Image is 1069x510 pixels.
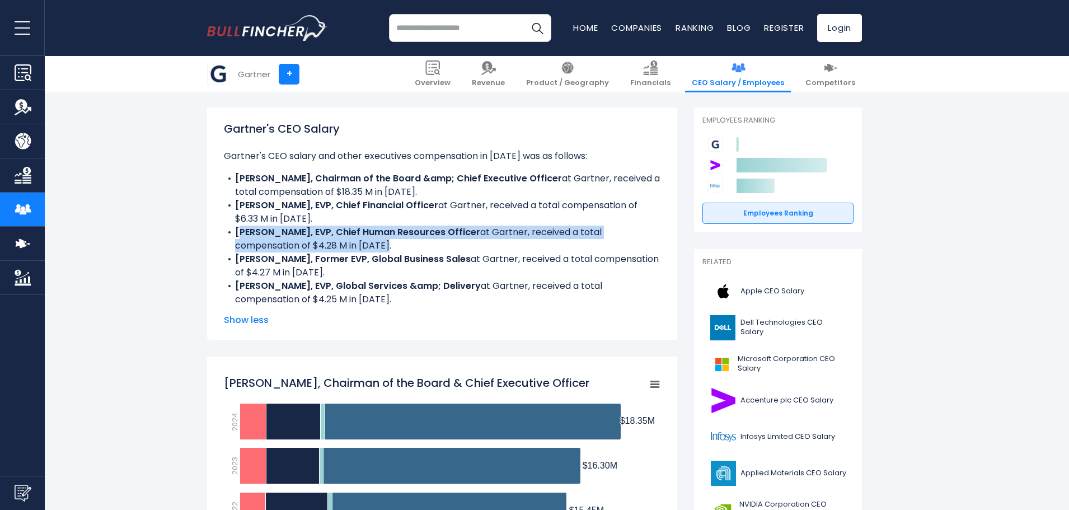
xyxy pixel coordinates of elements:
li: at Gartner, received a total compensation of $6.33 M in [DATE]. [224,199,660,226]
a: Accenture plc CEO Salary [702,385,854,416]
span: Financials [630,78,671,88]
img: IT logo [208,63,229,85]
a: Product / Geography [519,56,616,92]
a: Go to homepage [207,15,327,41]
a: Home [573,22,598,34]
a: Overview [408,56,457,92]
img: Gartner competitors logo [708,137,723,152]
h1: Gartner's CEO Salary [224,120,660,137]
tspan: [PERSON_NAME], Chairman of the Board & Chief Executive Officer [224,375,589,391]
img: AMAT logo [709,461,737,486]
img: AAPL logo [709,279,737,304]
a: Companies [611,22,662,34]
div: Gartner [238,68,270,81]
span: Applied Materials CEO Salary [740,469,846,478]
span: Show less [224,314,660,327]
a: Competitors [799,56,862,92]
li: at Gartner, received a total compensation of $4.27 M in [DATE]. [224,252,660,279]
a: Financials [623,56,677,92]
img: DELL logo [709,315,737,340]
img: MSFT logo [709,352,734,377]
span: Accenture plc CEO Salary [740,396,833,405]
span: Revenue [472,78,505,88]
tspan: $16.30M [583,461,617,470]
a: Ranking [676,22,714,34]
p: Gartner's CEO salary and other executives compensation in [DATE] was as follows: [224,149,660,163]
a: Revenue [465,56,512,92]
p: Related [702,258,854,267]
span: Overview [415,78,451,88]
text: 2024 [229,413,240,431]
li: at Gartner, received a total compensation of $4.25 M in [DATE]. [224,279,660,306]
a: Blog [727,22,751,34]
a: CEO Salary / Employees [685,56,791,92]
img: Accenture plc competitors logo [708,158,723,172]
span: Dell Technologies CEO Salary [740,318,847,337]
b: [PERSON_NAME], EVP, Chief Financial Officer [235,199,438,212]
img: ACN logo [709,388,737,413]
a: Microsoft Corporation CEO Salary [702,349,854,380]
a: Employees Ranking [702,203,854,224]
button: Search [523,14,551,42]
a: Register [764,22,804,34]
img: INFY logo [709,424,737,450]
span: Product / Geography [526,78,609,88]
a: Applied Materials CEO Salary [702,458,854,489]
b: [PERSON_NAME], EVP, Global Services &amp; Delivery [235,279,481,292]
span: CEO Salary / Employees [692,78,784,88]
b: [PERSON_NAME], Former EVP, Global Business Sales [235,252,471,265]
a: Apple CEO Salary [702,276,854,307]
text: 2023 [229,457,240,475]
b: [PERSON_NAME], EVP, Chief Human Resources Officer [235,226,480,238]
tspan: $18.35M [620,416,655,425]
span: Apple CEO Salary [740,287,804,296]
span: Infosys Limited CEO Salary [740,432,835,442]
a: Dell Technologies CEO Salary [702,312,854,343]
li: at Gartner, received a total compensation of $4.28 M in [DATE]. [224,226,660,252]
a: Infosys Limited CEO Salary [702,422,854,452]
span: Competitors [805,78,855,88]
a: Login [817,14,862,42]
span: Microsoft Corporation CEO Salary [738,354,847,373]
p: Employees Ranking [702,116,854,125]
img: Infosys Limited competitors logo [708,179,723,193]
li: at Gartner, received a total compensation of $18.35 M in [DATE]. [224,172,660,199]
b: [PERSON_NAME], Chairman of the Board &amp; Chief Executive Officer [235,172,562,185]
img: bullfincher logo [207,15,327,41]
a: + [279,64,299,85]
